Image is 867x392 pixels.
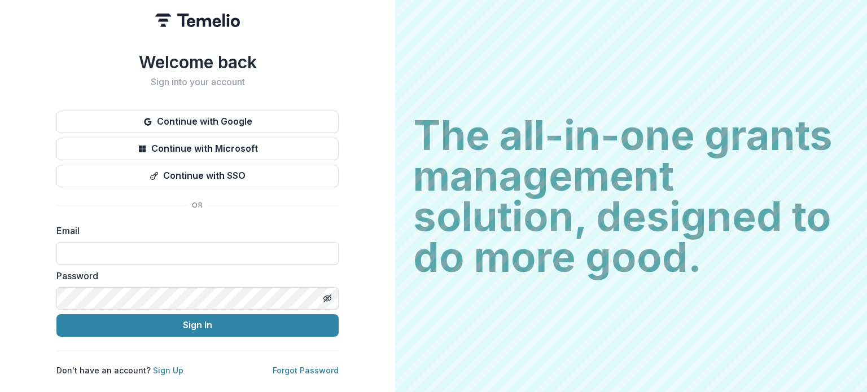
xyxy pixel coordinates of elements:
[318,289,336,307] button: Toggle password visibility
[273,365,339,375] a: Forgot Password
[56,77,339,87] h2: Sign into your account
[56,364,183,376] p: Don't have an account?
[155,14,240,27] img: Temelio
[56,314,339,337] button: Sign In
[56,269,332,283] label: Password
[56,52,339,72] h1: Welcome back
[56,138,339,160] button: Continue with Microsoft
[56,224,332,237] label: Email
[153,365,183,375] a: Sign Up
[56,111,339,133] button: Continue with Google
[56,165,339,187] button: Continue with SSO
